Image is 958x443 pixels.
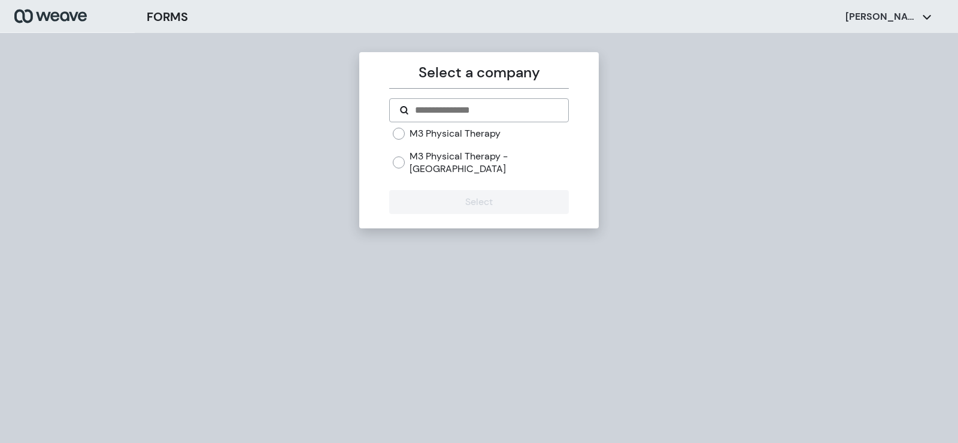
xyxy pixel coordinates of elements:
[389,62,568,83] p: Select a company
[410,127,501,140] label: M3 Physical Therapy
[845,10,917,23] p: [PERSON_NAME]
[410,150,568,176] label: M3 Physical Therapy - [GEOGRAPHIC_DATA]
[389,190,568,214] button: Select
[147,8,188,26] h3: FORMS
[414,103,558,117] input: Search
